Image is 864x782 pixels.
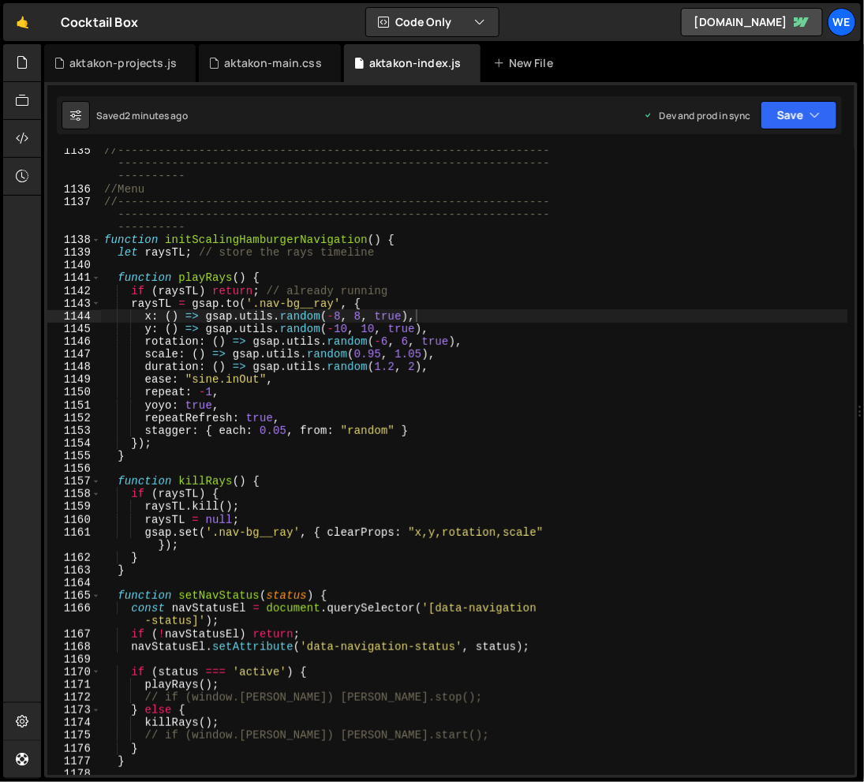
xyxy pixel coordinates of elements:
div: 1147 [47,348,101,361]
div: 1142 [47,285,101,297]
div: 1159 [47,500,101,513]
div: 1171 [47,679,101,691]
div: 1141 [47,271,101,284]
div: aktakon-main.css [224,55,322,71]
button: Save [761,101,837,129]
div: 1164 [47,577,101,589]
div: 1140 [47,259,101,271]
div: 1165 [47,589,101,602]
div: Dev and prod in sync [644,109,751,122]
div: 1172 [47,691,101,704]
div: aktakon-index.js [369,55,462,71]
div: 1146 [47,335,101,348]
div: 1173 [47,704,101,717]
div: 1176 [47,743,101,755]
div: 1136 [47,183,101,196]
div: 1157 [47,475,101,488]
div: 1149 [47,373,101,386]
div: 1144 [47,310,101,323]
div: 2 minutes ago [125,109,188,122]
div: 1145 [47,323,101,335]
div: aktakon-projects.js [69,55,177,71]
button: Code Only [366,8,499,36]
div: 1155 [47,450,101,462]
div: 1166 [47,602,101,627]
div: 1168 [47,641,101,653]
div: Saved [96,109,188,122]
div: 1138 [47,234,101,246]
div: 1150 [47,386,101,398]
div: New File [493,55,559,71]
div: 1175 [47,729,101,742]
div: 1162 [47,552,101,564]
div: 1178 [47,768,101,780]
div: 1167 [47,628,101,641]
div: 1137 [47,196,101,234]
a: [DOMAIN_NAME] [681,8,823,36]
div: 1154 [47,437,101,450]
div: 1143 [47,297,101,310]
div: Cocktail Box [61,13,138,32]
div: 1160 [47,514,101,526]
div: 1153 [47,425,101,437]
div: 1156 [47,462,101,475]
a: 🤙 [3,3,42,41]
div: 1161 [47,526,101,552]
div: 1148 [47,361,101,373]
div: 1163 [47,564,101,577]
div: 1139 [47,246,101,259]
div: 1170 [47,666,101,679]
div: 1158 [47,488,101,500]
div: 1151 [47,399,101,412]
div: 1174 [47,717,101,729]
div: 1169 [47,653,101,666]
div: 1152 [47,412,101,425]
div: 1177 [47,755,101,768]
a: We [828,8,856,36]
div: 1135 [47,144,101,182]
